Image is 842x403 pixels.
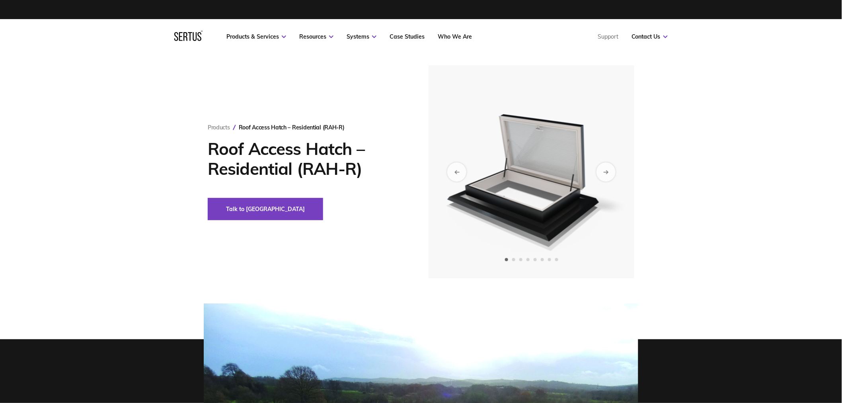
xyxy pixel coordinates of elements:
[447,162,466,182] div: Previous slide
[555,258,558,261] span: Go to slide 8
[598,33,618,40] a: Support
[534,258,537,261] span: Go to slide 5
[208,139,405,179] h1: Roof Access Hatch – Residential (RAH-R)
[512,258,515,261] span: Go to slide 2
[347,33,376,40] a: Systems
[208,198,323,220] button: Talk to [GEOGRAPHIC_DATA]
[208,124,230,131] a: Products
[548,258,551,261] span: Go to slide 7
[226,33,286,40] a: Products & Services
[438,33,472,40] a: Who We Are
[526,258,530,261] span: Go to slide 4
[596,162,616,182] div: Next slide
[299,33,333,40] a: Resources
[631,33,668,40] a: Contact Us
[541,258,544,261] span: Go to slide 6
[700,311,842,403] iframe: Chat Widget
[519,258,522,261] span: Go to slide 3
[390,33,425,40] a: Case Studies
